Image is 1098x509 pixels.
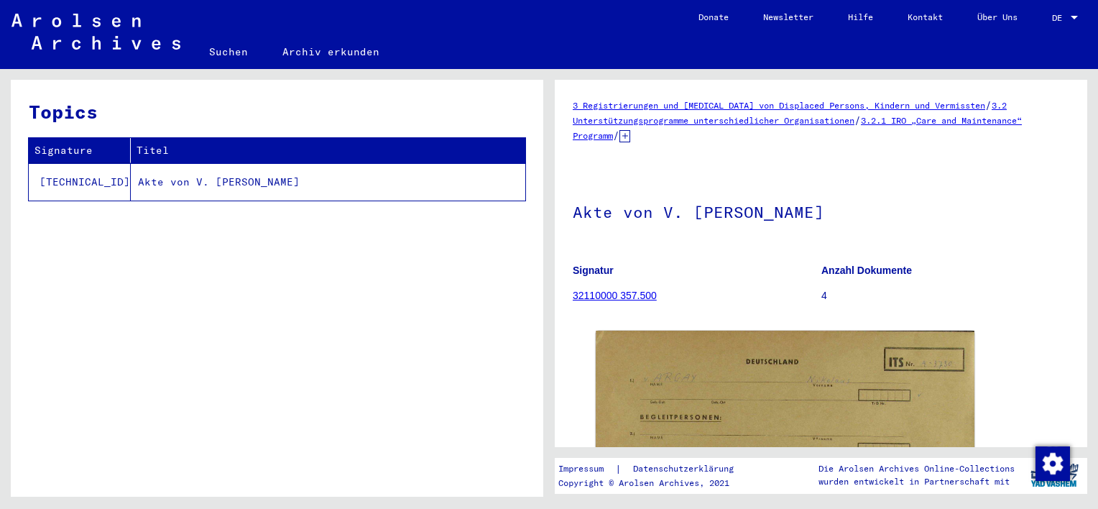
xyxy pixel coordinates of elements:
[818,475,1015,488] p: wurden entwickelt in Partnerschaft mit
[558,477,751,490] p: Copyright © Arolsen Archives, 2021
[265,35,397,69] a: Archiv erkunden
[818,462,1015,475] p: Die Arolsen Archives Online-Collections
[821,265,912,276] b: Anzahl Dokumente
[29,98,525,126] h3: Topics
[1028,457,1081,493] img: yv_logo.png
[573,100,985,111] a: 3 Registrierungen und [MEDICAL_DATA] von Displaced Persons, Kindern und Vermissten
[131,138,525,163] th: Titel
[854,114,861,127] span: /
[131,163,525,201] td: Akte von V. [PERSON_NAME]
[622,462,751,477] a: Datenschutzerklärung
[558,462,615,477] a: Impressum
[573,290,657,301] a: 32110000 357.500
[613,129,619,142] span: /
[11,14,180,50] img: Arolsen_neg.svg
[1035,446,1070,481] img: Zustimmung ändern
[192,35,265,69] a: Suchen
[985,98,992,111] span: /
[29,163,131,201] td: [TECHNICAL_ID]
[573,265,614,276] b: Signatur
[558,462,751,477] div: |
[821,288,1069,303] p: 4
[1052,13,1068,23] span: DE
[573,179,1069,242] h1: Akte von V. [PERSON_NAME]
[29,138,131,163] th: Signature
